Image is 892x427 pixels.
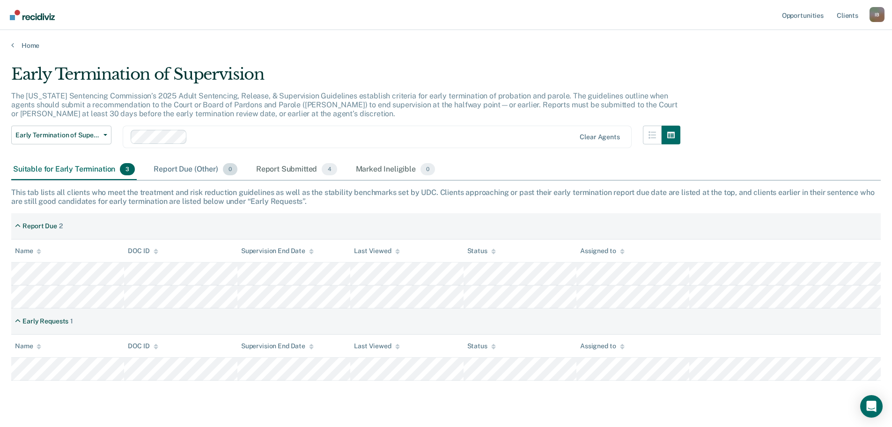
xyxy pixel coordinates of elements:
[70,317,73,325] div: 1
[11,218,66,234] div: Report Due2
[11,65,680,91] div: Early Termination of Supervision
[59,222,63,230] div: 2
[15,247,41,255] div: Name
[354,342,399,350] div: Last Viewed
[10,10,55,20] img: Recidiviz
[870,7,885,22] div: I B
[11,159,137,180] div: Suitable for Early Termination3
[580,133,619,141] div: Clear agents
[223,163,237,175] span: 0
[420,163,435,175] span: 0
[870,7,885,22] button: Profile dropdown button
[354,159,437,180] div: Marked Ineligible0
[15,342,41,350] div: Name
[152,159,239,180] div: Report Due (Other)0
[128,247,158,255] div: DOC ID
[254,159,339,180] div: Report Submitted4
[241,247,314,255] div: Supervision End Date
[580,247,624,255] div: Assigned to
[241,342,314,350] div: Supervision End Date
[11,188,881,206] div: This tab lists all clients who meet the treatment and risk reduction guidelines as well as the st...
[11,41,881,50] a: Home
[467,247,496,255] div: Status
[128,342,158,350] div: DOC ID
[22,317,68,325] div: Early Requests
[11,91,678,118] p: The [US_STATE] Sentencing Commission’s 2025 Adult Sentencing, Release, & Supervision Guidelines e...
[354,247,399,255] div: Last Viewed
[322,163,337,175] span: 4
[22,222,57,230] div: Report Due
[860,395,883,418] div: Open Intercom Messenger
[15,131,100,139] span: Early Termination of Supervision
[11,314,77,329] div: Early Requests1
[580,342,624,350] div: Assigned to
[11,126,111,144] button: Early Termination of Supervision
[120,163,135,175] span: 3
[467,342,496,350] div: Status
